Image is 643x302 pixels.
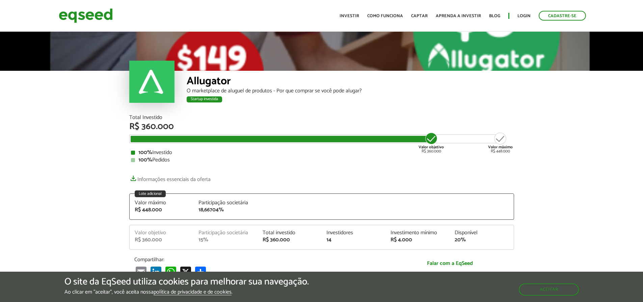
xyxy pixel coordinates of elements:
div: R$ 4.000 [391,237,445,243]
div: R$ 448.000 [488,132,513,153]
a: Captar [411,14,428,18]
a: Cadastre-se [539,11,586,21]
a: WhatsApp [164,266,178,277]
div: Participação societária [198,230,252,236]
div: R$ 448.000 [135,207,189,213]
div: Allugator [187,76,514,88]
div: Participação societária [198,200,252,206]
p: Compartilhar: [134,256,381,263]
strong: Valor máximo [488,144,513,150]
div: Investido [131,150,512,155]
button: Aceitar [519,283,579,296]
p: Ao clicar em "aceitar", você aceita nossa . [64,289,309,295]
div: Total Investido [129,115,514,120]
a: política de privacidade e de cookies [154,290,232,295]
a: Blog [489,14,500,18]
div: Pedidos [131,157,512,163]
a: Investir [340,14,359,18]
a: Como funciona [367,14,403,18]
strong: Valor objetivo [419,144,444,150]
div: R$ 360.000 [129,122,514,131]
div: 18,66704% [198,207,252,213]
div: 20% [455,237,509,243]
div: R$ 360.000 [135,237,189,243]
a: Informações essenciais da oferta [129,173,211,182]
div: Lote adicional [135,190,166,197]
img: EqSeed [59,7,113,25]
div: Startup investida [187,96,222,102]
strong: 100% [138,155,152,164]
div: R$ 360.000 [419,132,444,153]
div: Total investido [263,230,317,236]
div: Disponível [455,230,509,236]
div: Investidores [326,230,380,236]
strong: 100% [138,148,152,157]
a: Email [134,266,148,277]
a: LinkedIn [149,266,163,277]
a: Compartilhar [194,266,207,277]
div: R$ 360.000 [263,237,317,243]
a: Aprenda a investir [436,14,481,18]
div: 15% [198,237,252,243]
div: O marketplace de aluguel de produtos - Por que comprar se você pode alugar? [187,88,514,94]
a: Login [517,14,531,18]
a: X [179,266,192,277]
div: 14 [326,237,380,243]
div: Valor máximo [135,200,189,206]
a: Falar com a EqSeed [391,256,509,270]
div: Valor objetivo [135,230,189,236]
div: Investimento mínimo [391,230,445,236]
h5: O site da EqSeed utiliza cookies para melhorar sua navegação. [64,277,309,287]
